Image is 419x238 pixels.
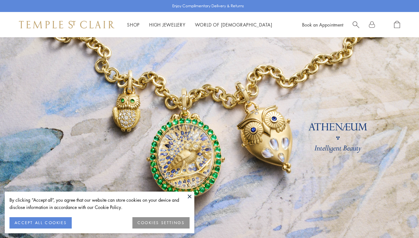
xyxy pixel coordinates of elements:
iframe: Gorgias live chat messenger [387,208,413,232]
button: ACCEPT ALL COOKIES [9,217,72,229]
button: COOKIES SETTINGS [132,217,190,229]
a: World of [DEMOGRAPHIC_DATA]World of [DEMOGRAPHIC_DATA] [195,21,272,28]
div: By clicking “Accept all”, you agree that our website can store cookies on your device and disclos... [9,196,190,211]
a: High JewelleryHigh Jewellery [149,21,185,28]
nav: Main navigation [127,21,272,29]
a: ShopShop [127,21,140,28]
a: Book an Appointment [302,21,343,28]
a: Open Shopping Bag [394,21,400,29]
img: Temple St. Clair [19,21,114,28]
a: Search [353,21,359,29]
p: Enjoy Complimentary Delivery & Returns [172,3,244,9]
